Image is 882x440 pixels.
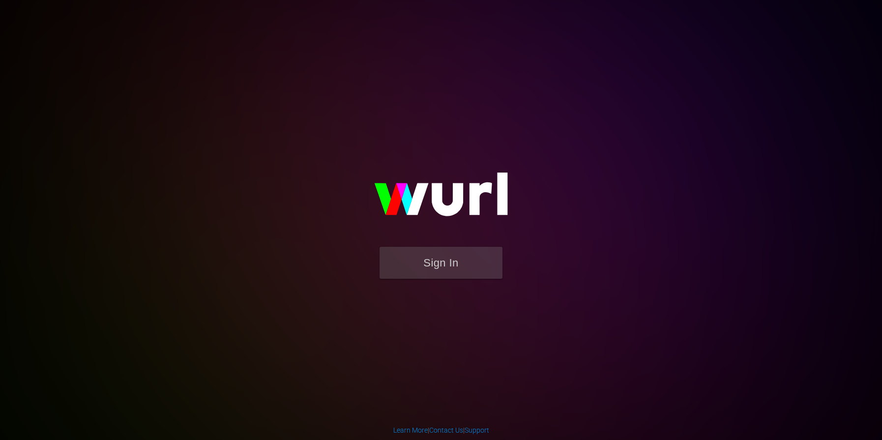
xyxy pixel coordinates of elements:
div: | | [393,425,489,435]
a: Contact Us [429,426,463,434]
button: Sign In [380,247,502,279]
img: wurl-logo-on-black-223613ac3d8ba8fe6dc639794a292ebdb59501304c7dfd60c99c58986ef67473.svg [343,151,539,247]
a: Learn More [393,426,428,434]
a: Support [465,426,489,434]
